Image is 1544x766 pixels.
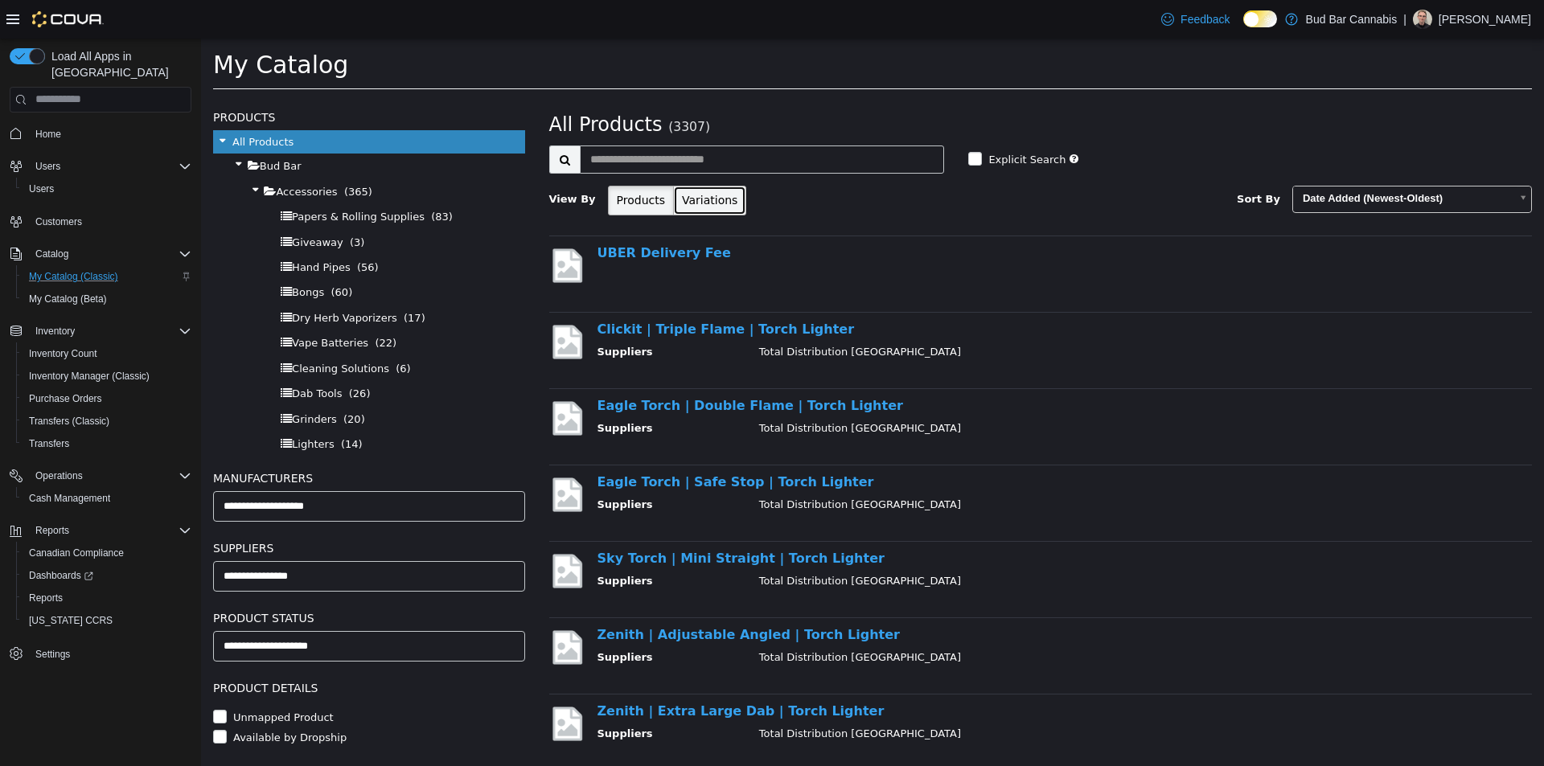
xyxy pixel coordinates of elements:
[29,492,110,505] span: Cash Management
[16,265,198,288] button: My Catalog (Classic)
[3,465,198,487] button: Operations
[23,344,104,363] a: Inventory Count
[91,198,142,210] span: Giveaway
[29,437,69,450] span: Transfers
[1403,10,1406,29] p: |
[23,543,130,563] a: Canadian Compliance
[396,665,684,680] a: Zenith | Extra Large Dab | Torch Lighter
[348,589,384,629] img: missing-image.png
[396,382,546,402] th: Suppliers
[1243,10,1277,27] input: Dark Mode
[3,243,198,265] button: Catalog
[29,124,191,144] span: Home
[29,392,102,405] span: Purchase Orders
[1413,10,1432,29] div: Tyler R
[3,155,198,178] button: Users
[91,223,150,235] span: Hand Pipes
[91,172,224,184] span: Papers & Rolling Supplies
[29,643,191,663] span: Settings
[91,298,167,310] span: Vape Batteries
[23,566,100,585] a: Dashboards
[396,687,546,707] th: Suppliers
[16,288,198,310] button: My Catalog (Beta)
[348,284,384,323] img: missing-image.png
[29,322,81,341] button: Inventory
[396,458,546,478] th: Suppliers
[16,432,198,455] button: Transfers
[45,48,191,80] span: Load All Apps in [GEOGRAPHIC_DATA]
[23,412,191,431] span: Transfers (Classic)
[546,535,1296,555] td: Total Distribution [GEOGRAPHIC_DATA]
[16,387,198,410] button: Purchase Orders
[16,410,198,432] button: Transfers (Classic)
[396,305,546,326] th: Suppliers
[23,434,191,453] span: Transfers
[348,207,384,247] img: missing-image.png
[16,178,198,200] button: Users
[29,569,93,582] span: Dashboards
[23,179,60,199] a: Users
[29,370,150,383] span: Inventory Manager (Classic)
[149,198,163,210] span: (3)
[174,298,195,310] span: (22)
[348,513,384,552] img: missing-image.png
[23,367,191,386] span: Inventory Manager (Classic)
[91,349,141,361] span: Dab Tools
[28,671,133,687] label: Unmapped Product
[23,389,191,408] span: Purchase Orders
[23,566,191,585] span: Dashboards
[29,547,124,559] span: Canadian Compliance
[396,436,673,451] a: Eagle Torch | Safe Stop | Torch Lighter
[348,75,462,97] span: All Products
[29,270,118,283] span: My Catalog (Classic)
[546,687,1296,707] td: Total Distribution [GEOGRAPHIC_DATA]
[16,587,198,609] button: Reports
[396,588,699,604] a: Zenith | Adjustable Angled | Torch Lighter
[12,570,324,589] h5: Product Status
[29,466,89,485] button: Operations
[1439,10,1531,29] p: [PERSON_NAME]
[1092,148,1309,173] span: Date Added (Newest-Oldest)
[12,640,324,659] h5: Product Details
[407,147,473,177] button: Products
[130,248,152,260] span: (60)
[23,367,156,386] a: Inventory Manager (Classic)
[396,207,530,222] a: UBER Delivery Fee
[3,210,198,233] button: Customers
[3,641,198,665] button: Settings
[396,512,684,527] a: Sky Torch | Mini Straight | Torch Lighter
[35,160,60,173] span: Users
[91,273,196,285] span: Dry Herb Vaporizers
[142,375,164,387] span: (20)
[348,154,395,166] span: View By
[23,412,116,431] a: Transfers (Classic)
[91,324,188,336] span: Cleaning Solutions
[467,81,509,96] small: (3307)
[12,12,147,40] span: My Catalog
[143,147,171,159] span: (365)
[546,611,1296,631] td: Total Distribution [GEOGRAPHIC_DATA]
[29,645,76,664] a: Settings
[23,289,113,309] a: My Catalog (Beta)
[32,11,104,27] img: Cova
[29,322,191,341] span: Inventory
[23,434,76,453] a: Transfers
[1243,27,1244,28] span: Dark Mode
[1181,11,1230,27] span: Feedback
[29,211,191,231] span: Customers
[29,592,63,604] span: Reports
[23,489,191,508] span: Cash Management
[29,244,191,264] span: Catalog
[75,147,136,159] span: Accessories
[23,389,109,408] a: Purchase Orders
[35,469,83,482] span: Operations
[396,283,654,298] a: Clickit | Triple Flame | Torch Lighter
[91,375,136,387] span: Grinders
[29,157,67,176] button: Users
[23,588,191,608] span: Reports
[12,69,324,88] h5: Products
[23,344,191,363] span: Inventory Count
[1036,154,1079,166] span: Sort By
[230,172,252,184] span: (83)
[29,244,75,264] button: Catalog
